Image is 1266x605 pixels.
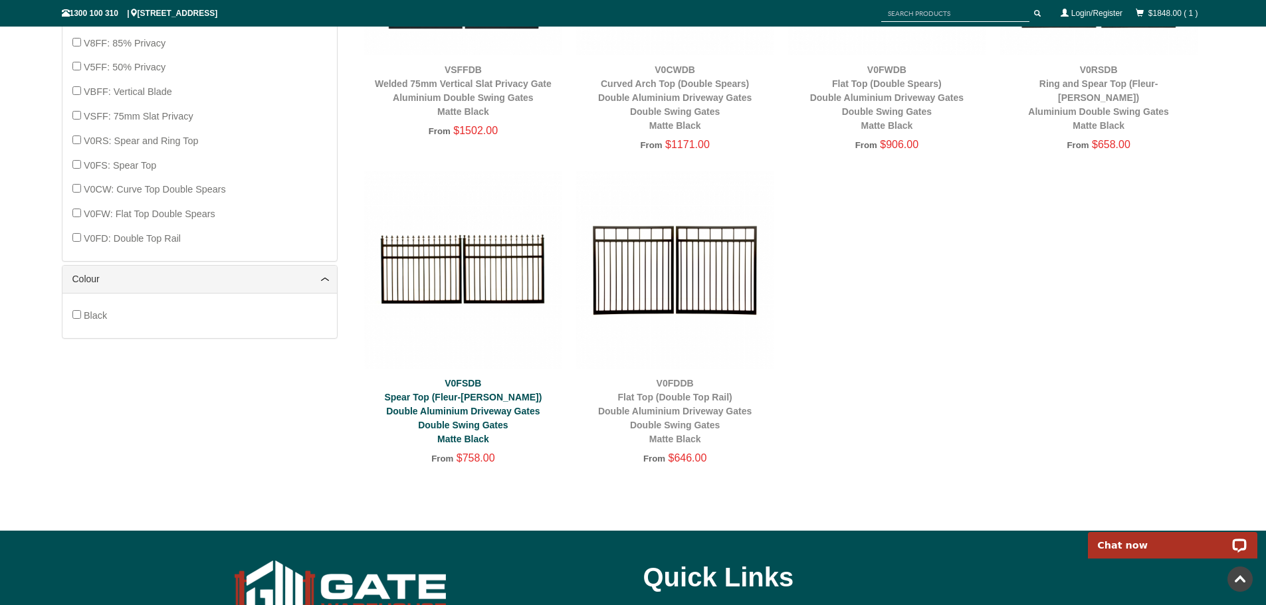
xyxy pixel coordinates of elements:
[855,140,877,150] span: From
[384,378,542,444] a: V0FSDBSpear Top (Fleur-[PERSON_NAME])Double Aluminium Driveway GatesDouble Swing GatesMatte Black
[364,171,563,369] img: V0FSDB - Spear Top (Fleur-de-lis) - Double Aluminium Driveway Gates - Double Swing Gates - Matte ...
[84,310,107,321] span: Black
[84,38,165,48] span: V8FF: 85% Privacy
[881,5,1029,22] input: SEARCH PRODUCTS
[84,135,199,146] span: V0RS: Spear and Ring Top
[84,111,193,122] span: VSFF: 75mm Slat Privacy
[643,454,665,464] span: From
[643,551,1102,604] div: Quick Links
[880,139,918,150] span: $906.00
[598,64,752,131] a: V0CWDBCurved Arch Top (Double Spears)Double Aluminium Driveway GatesDouble Swing GatesMatte Black
[810,64,964,131] a: V0FWDBFlat Top (Double Spears)Double Aluminium Driveway GatesDouble Swing GatesMatte Black
[453,125,498,136] span: $1502.00
[576,171,774,369] img: V0FDDB - Flat Top (Double Top Rail) - Double Aluminium Driveway Gates - Double Swing Gates - Matt...
[1079,517,1266,559] iframe: LiveChat chat widget
[1028,64,1169,131] a: V0RSDBRing and Spear Top (Fleur-[PERSON_NAME])Aluminium Double Swing GatesMatte Black
[1067,140,1089,150] span: From
[84,86,172,97] span: VBFF: Vertical Blade
[62,9,218,18] span: 1300 100 310 | [STREET_ADDRESS]
[1071,9,1122,18] a: Login/Register
[669,452,707,464] span: $646.00
[84,209,215,219] span: V0FW: Flat Top Double Spears
[431,454,453,464] span: From
[84,233,181,244] span: V0FD: Double Top Rail
[84,62,165,72] span: V5FF: 50% Privacy
[429,126,451,136] span: From
[375,64,552,117] a: VSFFDBWelded 75mm Vertical Slat Privacy GateAluminium Double Swing GatesMatte Black
[457,452,495,464] span: $758.00
[640,140,662,150] span: From
[1092,139,1130,150] span: $658.00
[1148,9,1198,18] a: $1848.00 ( 1 )
[598,378,752,444] a: V0FDDBFlat Top (Double Top Rail)Double Aluminium Driveway GatesDouble Swing GatesMatte Black
[84,184,226,195] span: V0CW: Curve Top Double Spears
[84,160,156,171] span: V0FS: Spear Top
[665,139,710,150] span: $1171.00
[72,272,327,286] a: Colour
